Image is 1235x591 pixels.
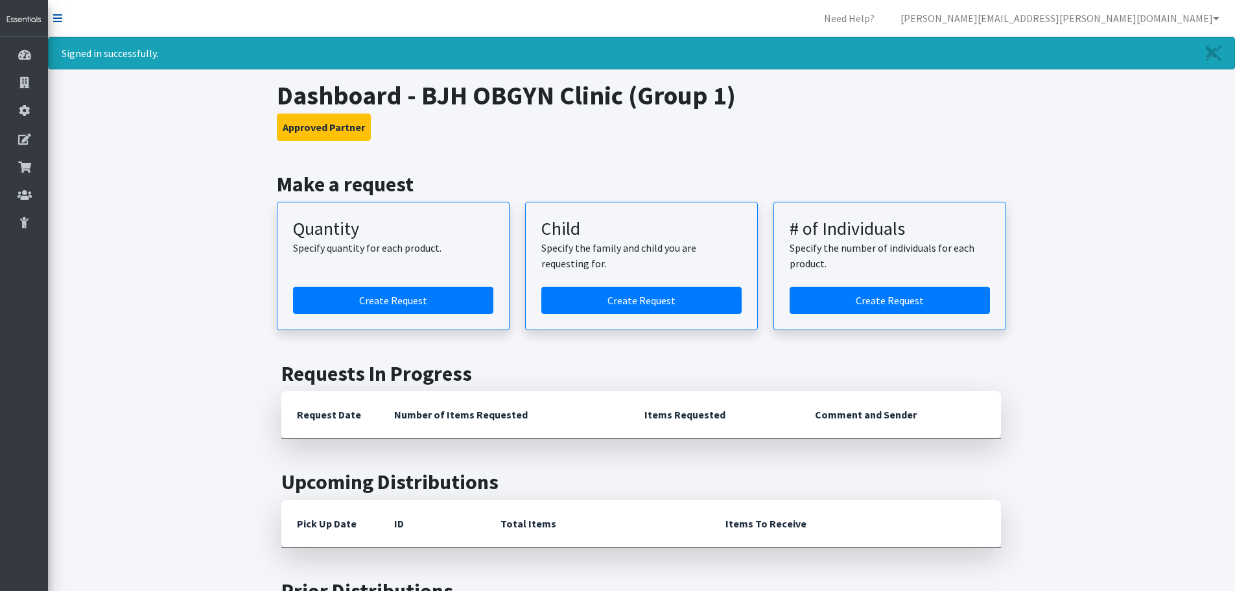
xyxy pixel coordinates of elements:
[281,391,379,439] th: Request Date
[541,240,742,271] p: Specify the family and child you are requesting for.
[790,218,990,240] h3: # of Individuals
[814,5,885,31] a: Need Help?
[790,240,990,271] p: Specify the number of individuals for each product.
[379,391,629,439] th: Number of Items Requested
[790,287,990,314] a: Create a request by number of individuals
[293,240,493,256] p: Specify quantity for each product.
[293,218,493,240] h3: Quantity
[541,287,742,314] a: Create a request for a child or family
[379,500,484,548] th: ID
[281,470,1001,494] h2: Upcoming Distributions
[629,391,799,439] th: Items Requested
[281,500,379,548] th: Pick Up Date
[1193,38,1234,69] a: Close
[890,5,1230,31] a: [PERSON_NAME][EMAIL_ADDRESS][PERSON_NAME][DOMAIN_NAME]
[293,287,493,314] a: Create a request by quantity
[799,391,1001,439] th: Comment and Sender
[5,14,43,25] img: HumanEssentials
[281,361,1001,386] h2: Requests In Progress
[710,500,1001,548] th: Items To Receive
[277,172,1006,197] h2: Make a request
[541,218,742,240] h3: Child
[277,80,1006,111] h1: Dashboard - BJH OBGYN Clinic (Group 1)
[48,37,1235,69] div: Signed in successfully.
[485,500,711,548] th: Total Items
[277,114,371,141] button: Approved Partner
